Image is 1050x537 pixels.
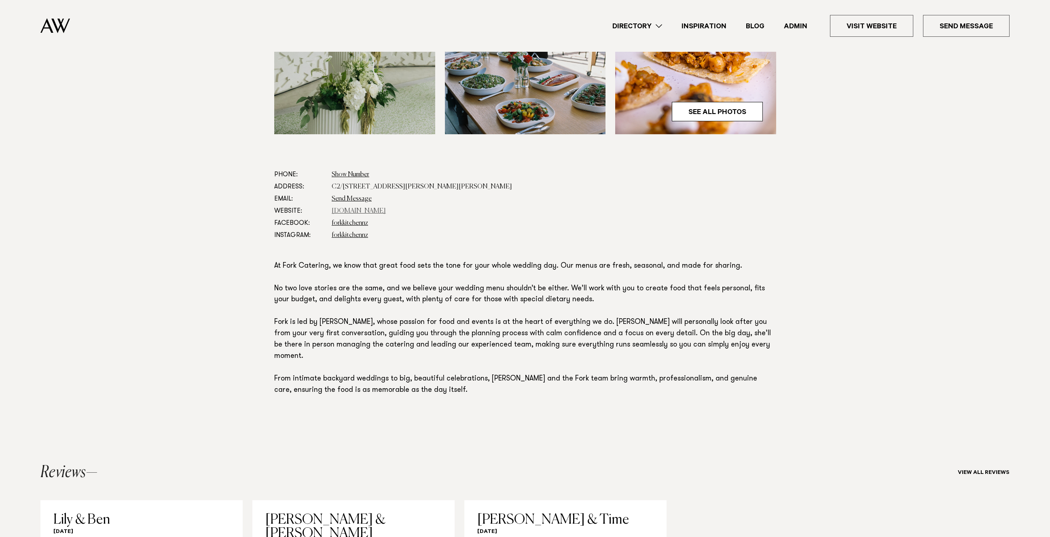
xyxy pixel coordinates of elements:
[332,220,368,226] a: forkkitchennz
[830,15,913,37] a: Visit Website
[332,196,372,202] a: Send Message
[53,513,230,527] h3: Lily & Ben
[774,21,817,32] a: Admin
[274,217,325,229] dt: Facebook:
[40,465,97,481] h2: Reviews
[274,169,325,181] dt: Phone:
[274,193,325,205] dt: Email:
[332,208,386,214] a: [DOMAIN_NAME]
[736,21,774,32] a: Blog
[53,529,230,536] h6: [DATE]
[332,171,369,178] a: Show Number
[672,21,736,32] a: Inspiration
[477,529,654,536] h6: [DATE]
[274,229,325,241] dt: Instagram:
[274,181,325,193] dt: Address:
[274,261,776,396] p: At Fork Catering, we know that great food sets the tone for your whole wedding day. Our menus are...
[332,232,368,239] a: forkkitchennz
[477,513,654,527] h3: [PERSON_NAME] & Time
[958,470,1010,476] a: View all reviews
[923,15,1010,37] a: Send Message
[332,181,776,193] dd: C2/[STREET_ADDRESS][PERSON_NAME][PERSON_NAME]
[274,205,325,217] dt: Website:
[40,18,70,33] img: Auckland Weddings Logo
[672,102,763,121] a: See All Photos
[603,21,672,32] a: Directory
